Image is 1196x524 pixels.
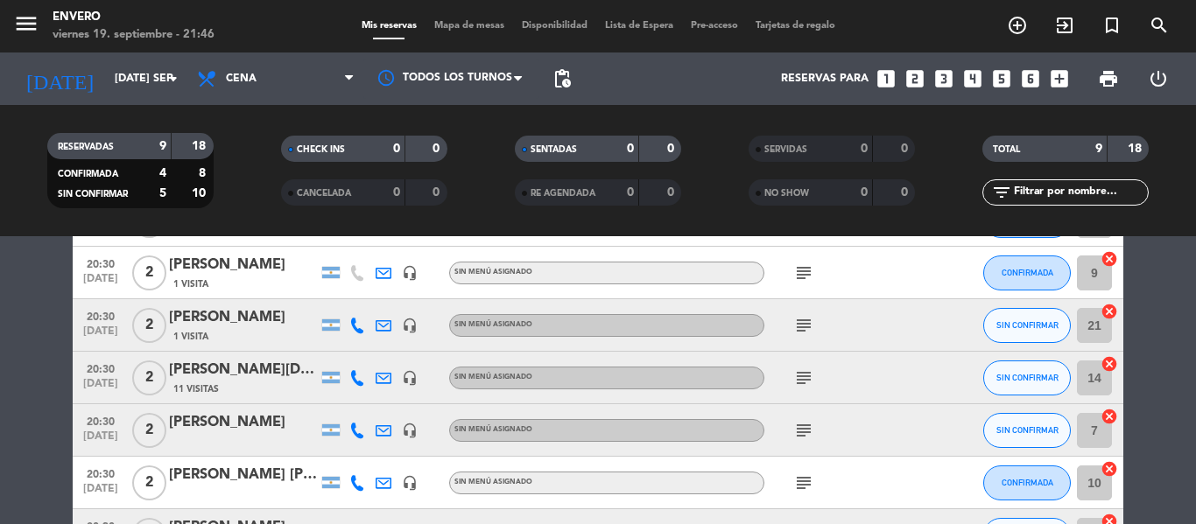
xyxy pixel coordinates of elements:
button: SIN CONFIRMAR [983,413,1071,448]
i: headset_mic [402,265,418,281]
span: CHECK INS [297,145,345,154]
span: CANCELADA [297,189,351,198]
strong: 0 [393,143,400,155]
i: headset_mic [402,475,418,491]
strong: 18 [1128,143,1145,155]
span: 1 Visita [173,277,208,291]
i: looks_one [875,67,897,90]
span: 20:30 [79,305,123,325]
i: cancel [1101,303,1118,320]
i: looks_5 [990,67,1013,90]
i: add_box [1048,67,1071,90]
i: search [1149,15,1170,36]
span: [DATE] [79,378,123,398]
button: CONFIRMADA [983,465,1071,500]
strong: 9 [159,140,166,152]
i: looks_6 [1019,67,1042,90]
div: LOG OUT [1133,52,1183,105]
span: Reservas para [781,73,869,85]
i: headset_mic [402,423,418,438]
strong: 5 [159,187,166,199]
i: looks_3 [932,67,955,90]
strong: 18 [192,140,209,152]
i: exit_to_app [1054,15,1075,36]
i: subject [793,315,814,336]
span: print [1098,68,1119,89]
strong: 0 [627,186,634,199]
span: Pre-acceso [682,21,747,31]
strong: 0 [901,143,911,155]
span: Mis reservas [353,21,426,31]
strong: 0 [433,143,443,155]
strong: 0 [667,186,678,199]
i: subject [793,367,814,388]
div: [PERSON_NAME] [169,254,318,276]
span: SIN CONFIRMAR [996,320,1059,330]
span: Sin menú asignado [454,269,532,276]
i: [DATE] [13,59,106,98]
span: Cena [226,73,257,85]
strong: 0 [393,186,400,199]
div: [PERSON_NAME] [169,411,318,434]
span: [DATE] [79,273,123,293]
i: menu [13,10,39,37]
span: Sin menú asignado [454,426,532,433]
span: [DATE] [79,430,123,451]
span: 11 Visitas [173,382,219,396]
i: looks_4 [961,67,984,90]
i: cancel [1101,408,1118,425]
button: CONFIRMADA [983,255,1071,290]
input: Filtrar por nombre... [1012,183,1148,202]
span: 2 [132,413,166,448]
i: add_circle_outline [1007,15,1028,36]
strong: 9 [1095,143,1102,155]
i: cancel [1101,250,1118,268]
span: Disponibilidad [513,21,596,31]
strong: 4 [159,167,166,179]
span: NO SHOW [764,189,809,198]
span: Mapa de mesas [426,21,513,31]
div: [PERSON_NAME][DATE] [169,359,318,381]
div: Envero [53,9,215,26]
i: cancel [1101,355,1118,373]
button: SIN CONFIRMAR [983,308,1071,343]
i: arrow_drop_down [163,68,184,89]
span: 1 Visita [173,330,208,344]
span: SIN CONFIRMAR [996,425,1059,435]
i: filter_list [991,182,1012,203]
button: menu [13,10,39,43]
span: Lista de Espera [596,21,682,31]
i: subject [793,472,814,493]
span: [DATE] [79,483,123,503]
strong: 10 [192,187,209,199]
strong: 0 [627,143,634,155]
i: subject [793,420,814,441]
span: 2 [132,308,166,343]
div: [PERSON_NAME] [PERSON_NAME] [169,464,318,486]
strong: 0 [667,143,678,155]
span: CONFIRMADA [1002,268,1053,277]
span: 2 [132,465,166,500]
span: 20:30 [79,463,123,483]
div: [PERSON_NAME] [169,306,318,329]
span: Sin menú asignado [454,374,532,381]
span: SIN CONFIRMAR [996,373,1059,382]
i: subject [793,262,814,283]
i: power_settings_new [1148,68,1169,89]
span: Sin menú asignado [454,479,532,486]
span: 2 [132,255,166,290]
strong: 8 [199,167,209,179]
i: turned_in_not [1101,15,1122,36]
span: 20:30 [79,253,123,273]
i: headset_mic [402,318,418,333]
span: TOTAL [993,145,1020,154]
span: RE AGENDADA [531,189,595,198]
strong: 0 [433,186,443,199]
span: CONFIRMADA [1002,478,1053,487]
span: SENTADAS [531,145,577,154]
span: Tarjetas de regalo [747,21,844,31]
span: pending_actions [552,68,573,89]
span: 20:30 [79,358,123,378]
strong: 0 [901,186,911,199]
span: 20:30 [79,410,123,430]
